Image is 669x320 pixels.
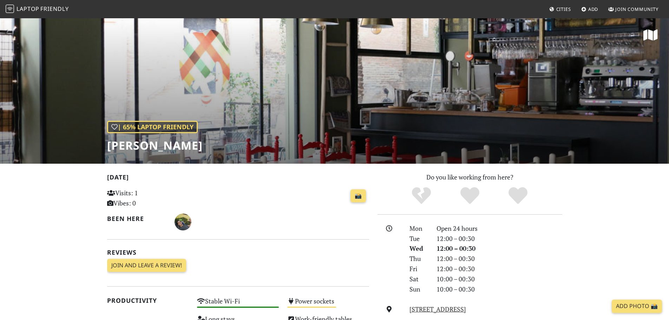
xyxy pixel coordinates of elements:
[405,234,432,244] div: Tue
[107,215,166,222] h2: Been here
[283,295,373,313] div: Power sockets
[432,243,566,254] div: 12:00 – 00:30
[409,305,466,313] a: [STREET_ADDRESS]
[193,295,283,313] div: Stable Wi-Fi
[605,3,661,15] a: Join Community
[588,6,598,12] span: Add
[612,300,662,313] a: Add Photo 📸
[107,297,189,304] h2: Productivity
[107,174,369,184] h2: [DATE]
[405,274,432,284] div: Sat
[405,284,432,294] div: Sun
[432,223,566,234] div: Open 24 hours
[107,121,198,133] div: | 65% Laptop Friendly
[350,189,366,203] a: 📸
[175,214,191,230] img: 2190-ale.jpg
[615,6,658,12] span: Join Community
[446,186,494,205] div: Yes
[6,5,14,13] img: LaptopFriendly
[175,217,191,226] span: Ale West Q
[405,254,432,264] div: Thu
[107,259,186,272] a: Join and leave a review!
[432,274,566,284] div: 10:00 – 00:30
[556,6,571,12] span: Cities
[6,3,69,15] a: LaptopFriendly LaptopFriendly
[578,3,601,15] a: Add
[405,243,432,254] div: Wed
[40,5,68,13] span: Friendly
[432,234,566,244] div: 12:00 – 00:30
[405,223,432,234] div: Mon
[17,5,39,13] span: Laptop
[378,172,562,182] p: Do you like working from here?
[107,139,203,152] h1: [PERSON_NAME]
[546,3,574,15] a: Cities
[432,254,566,264] div: 12:00 – 00:30
[432,284,566,294] div: 10:00 – 00:30
[397,186,446,205] div: No
[432,264,566,274] div: 12:00 – 00:30
[405,264,432,274] div: Fri
[107,188,189,208] p: Visits: 1 Vibes: 0
[494,186,542,205] div: Definitely!
[107,249,369,256] h2: Reviews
